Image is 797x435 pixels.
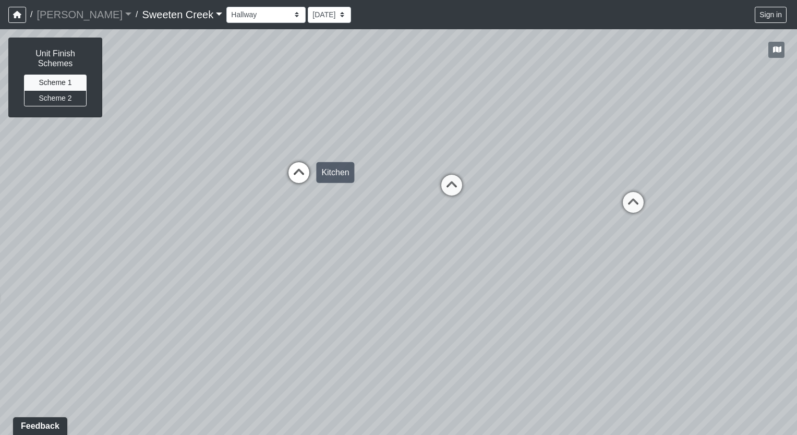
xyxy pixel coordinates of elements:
[142,4,222,25] a: Sweeten Creek
[131,4,142,25] span: /
[24,75,87,91] button: Scheme 1
[26,4,37,25] span: /
[24,90,87,106] button: Scheme 2
[316,162,354,183] div: Kitchen
[37,4,131,25] a: [PERSON_NAME]
[755,7,787,23] button: Sign in
[8,414,69,435] iframe: Ybug feedback widget
[19,49,91,68] h6: Unit Finish Schemes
